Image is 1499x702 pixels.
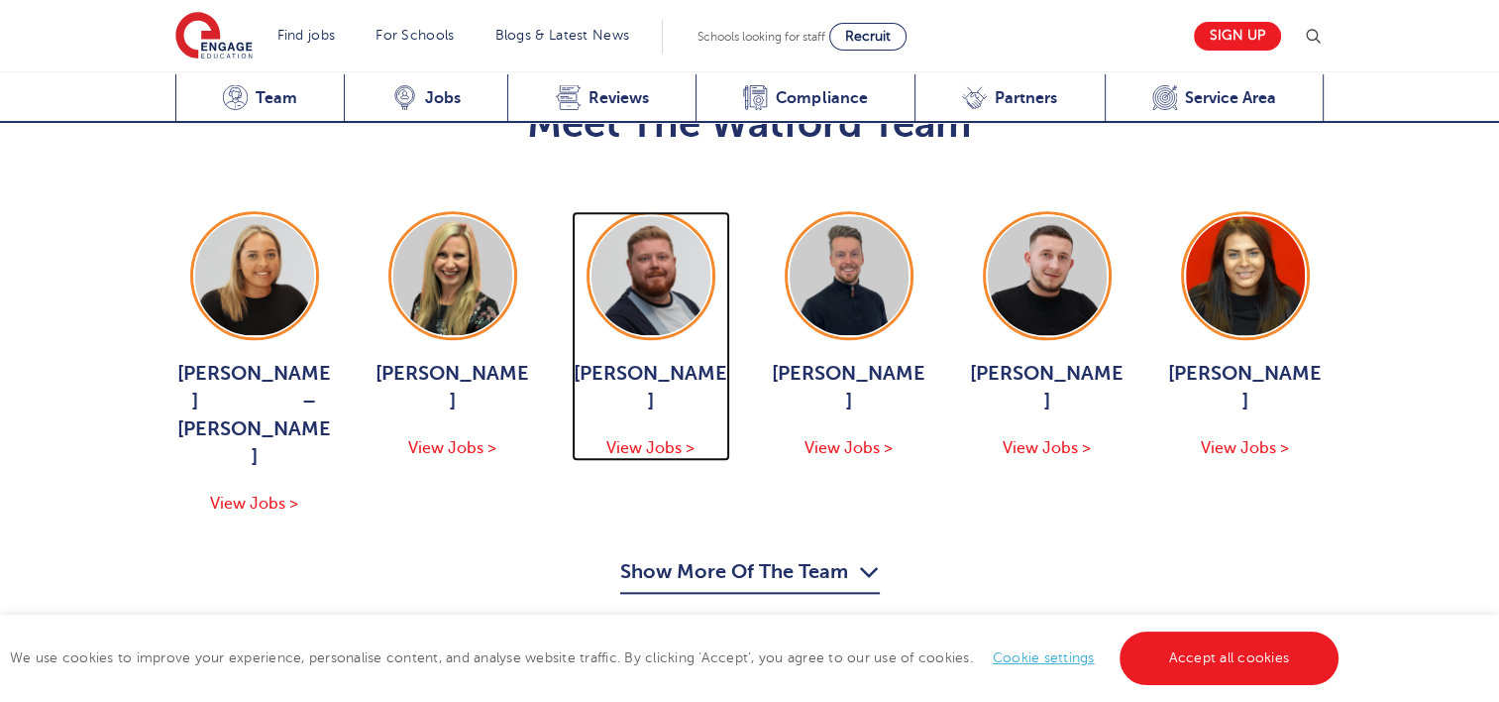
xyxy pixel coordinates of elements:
[776,88,867,108] span: Compliance
[1166,360,1325,415] span: [PERSON_NAME]
[175,360,334,471] span: [PERSON_NAME] – [PERSON_NAME]
[620,556,880,594] button: Show More Of The Team
[790,216,909,335] img: Craig Manley
[993,650,1095,665] a: Cookie settings
[697,30,825,44] span: Schools looking for staff
[495,28,630,43] a: Blogs & Latest News
[10,650,1343,665] span: We use cookies to improve your experience, personalise content, and analyse website traffic. By c...
[175,211,334,517] a: [PERSON_NAME] – [PERSON_NAME] View Jobs >
[175,12,253,61] img: Engage Education
[845,29,891,44] span: Recruit
[277,28,336,43] a: Find jobs
[408,439,496,457] span: View Jobs >
[374,211,532,461] a: [PERSON_NAME] View Jobs >
[1166,211,1325,461] a: [PERSON_NAME] View Jobs >
[589,88,649,108] span: Reviews
[770,211,928,461] a: [PERSON_NAME] View Jobs >
[606,439,695,457] span: View Jobs >
[696,74,914,123] a: Compliance
[1120,632,1339,685] a: Accept all cookies
[375,28,454,43] a: For Schools
[195,216,314,335] img: Hadleigh Thomas – Moore
[591,216,710,335] img: Charlie Muir
[175,100,1325,148] h2: Meet The Watford Team
[968,360,1126,415] span: [PERSON_NAME]
[1185,88,1276,108] span: Service Area
[1003,439,1091,457] span: View Jobs >
[1186,216,1305,345] img: Elisha Grillo
[175,74,345,123] a: Team
[572,360,730,415] span: [PERSON_NAME]
[1201,439,1289,457] span: View Jobs >
[507,74,696,123] a: Reviews
[829,23,907,51] a: Recruit
[988,216,1107,346] img: Lenny Farhall
[393,216,512,335] img: Bridget Hicks
[256,88,297,108] span: Team
[804,439,893,457] span: View Jobs >
[968,211,1126,461] a: [PERSON_NAME] View Jobs >
[995,88,1057,108] span: Partners
[770,360,928,415] span: [PERSON_NAME]
[1105,74,1325,123] a: Service Area
[572,211,730,461] a: [PERSON_NAME] View Jobs >
[210,495,298,513] span: View Jobs >
[914,74,1105,123] a: Partners
[1194,22,1281,51] a: Sign up
[344,74,507,123] a: Jobs
[425,88,461,108] span: Jobs
[374,360,532,415] span: [PERSON_NAME]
